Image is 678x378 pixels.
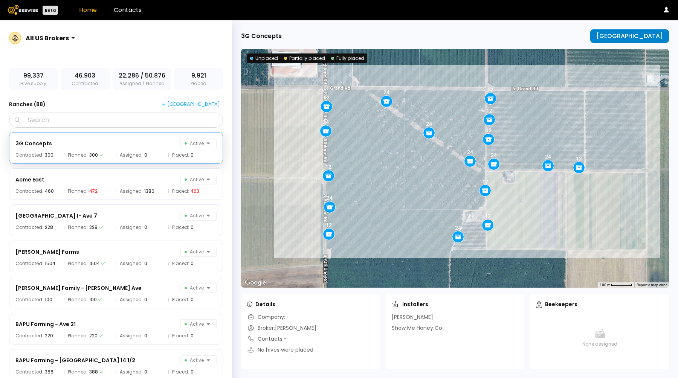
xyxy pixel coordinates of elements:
span: Contracted: [15,334,43,338]
span: Active [185,283,204,293]
div: 0 [144,334,147,338]
div: 100 [45,297,52,302]
span: Assigned: [120,297,143,302]
div: Show Me Honey Co [392,324,442,332]
button: [GEOGRAPHIC_DATA] [590,29,669,43]
div: 1380 [144,189,154,194]
span: Placed: [172,334,189,338]
span: Active [185,320,204,329]
div: 228 [89,225,98,230]
div: [GEOGRAPHIC_DATA] [162,101,220,108]
span: Planned: [68,297,88,302]
div: 228 [45,225,53,230]
div: No hives were placed [247,346,313,354]
span: 99,337 [23,71,44,80]
div: 463 [191,189,199,194]
span: Active [185,139,204,148]
div: [PERSON_NAME] [392,313,433,321]
span: Active [185,211,204,220]
div: Beekeepers [536,300,577,308]
span: Placed: [172,189,189,194]
img: Beewise logo [8,5,38,15]
div: [GEOGRAPHIC_DATA] I- Ave 7 [15,211,97,220]
div: 300 [89,153,98,157]
div: 220 [45,334,53,338]
span: 22,286 / 50,876 [119,71,165,80]
span: Placed: [172,261,189,266]
div: 0 [144,153,147,157]
div: 12 [486,108,492,114]
div: 24 [426,121,432,127]
div: [PERSON_NAME] Family - [PERSON_NAME] Ave [15,283,142,293]
div: 472 [89,189,98,194]
div: 460 [45,189,54,194]
div: 12 [487,87,493,93]
div: 24 [323,119,329,125]
a: Contacts [114,6,142,14]
div: Broker: [PERSON_NAME] [247,324,316,332]
div: 12 [326,222,332,228]
div: Installers [392,300,428,308]
span: Placed: [172,297,189,302]
div: 0 [191,225,194,230]
div: 100 [89,297,97,302]
div: Beta [43,6,58,15]
div: 12 [324,94,330,101]
span: Active [185,247,204,256]
div: 0 [144,370,147,374]
div: BAPU Farming - Ave 21 [15,320,76,329]
div: 1504 [89,261,100,266]
a: Home [79,6,97,14]
span: Planned: [68,261,88,266]
span: Active [185,356,204,365]
span: Contracted: [15,189,43,194]
div: 0 [144,261,147,266]
div: [GEOGRAPHIC_DATA] [596,33,663,40]
span: Assigned: [120,370,143,374]
span: Placed: [172,153,189,157]
span: Contracted: [15,225,43,230]
div: 12 [325,164,331,170]
div: BAPU Farming - [GEOGRAPHIC_DATA] 14 1/2 [15,356,135,365]
div: 24 [383,89,389,95]
div: 0 [191,370,194,374]
div: Contracted [61,68,109,90]
div: Partially placed [284,55,325,62]
div: 388 [89,370,98,374]
span: 46,903 [75,71,95,80]
span: 9,921 [191,71,206,80]
div: 3G Concepts [241,32,282,41]
div: 12 [482,178,488,184]
div: 3G Concepts [15,139,52,148]
span: Contracted: [15,261,43,266]
span: Assigned: [120,261,143,266]
span: Contracted: [15,153,43,157]
div: 0 [191,334,194,338]
span: Contracted: [15,370,43,374]
span: Assigned: [120,153,143,157]
div: Assigned / Planned [113,68,171,90]
div: 24 [467,149,473,155]
span: 100 m [600,283,611,287]
div: All US Brokers [26,34,69,43]
img: Google [243,278,268,288]
div: 24 [327,195,333,201]
span: Assigned: [120,189,143,194]
span: Planned: [68,189,88,194]
div: 12 [486,127,492,133]
span: Planned: [68,334,88,338]
h3: Ranches ( 88 ) [9,99,46,110]
div: Acme East [15,175,44,184]
span: Planned: [68,370,88,374]
div: 1504 [45,261,55,266]
button: [GEOGRAPHIC_DATA] [159,99,223,110]
span: Assigned: [120,334,143,338]
span: Contracted: [15,297,43,302]
span: Assigned: [120,225,143,230]
button: Map scale: 100 m per 53 pixels [597,282,634,288]
div: 0 [191,261,194,266]
div: 0 [144,297,147,302]
span: Planned: [68,153,88,157]
div: None assigned [536,313,663,362]
div: Contacts: - [247,335,287,343]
